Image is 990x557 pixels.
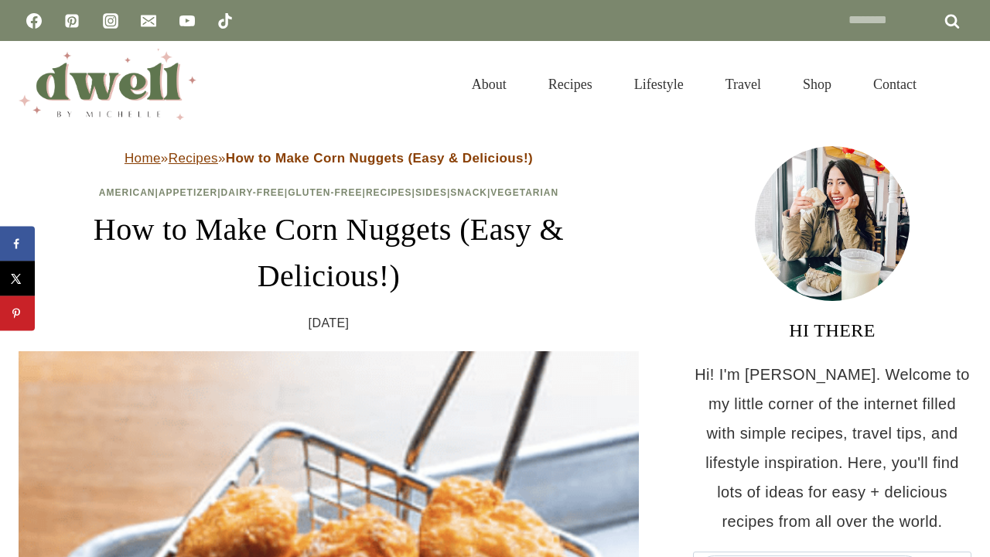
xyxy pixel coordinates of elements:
[125,151,533,166] span: » »
[169,151,218,166] a: Recipes
[705,57,782,111] a: Travel
[490,187,558,198] a: Vegetarian
[415,187,447,198] a: Sides
[19,49,196,120] img: DWELL by michelle
[210,5,241,36] a: TikTok
[945,71,971,97] button: View Search Form
[125,151,161,166] a: Home
[133,5,164,36] a: Email
[693,316,971,344] h3: HI THERE
[451,57,937,111] nav: Primary Navigation
[309,312,350,335] time: [DATE]
[99,187,155,198] a: American
[172,5,203,36] a: YouTube
[19,5,49,36] a: Facebook
[782,57,852,111] a: Shop
[527,57,613,111] a: Recipes
[366,187,412,198] a: Recipes
[288,187,362,198] a: Gluten-Free
[852,57,937,111] a: Contact
[451,57,527,111] a: About
[159,187,217,198] a: Appetizer
[613,57,705,111] a: Lifestyle
[56,5,87,36] a: Pinterest
[450,187,487,198] a: Snack
[221,187,285,198] a: Dairy-Free
[19,207,639,299] h1: How to Make Corn Nuggets (Easy & Delicious!)
[99,187,558,198] span: | | | | | | |
[95,5,126,36] a: Instagram
[226,151,533,166] strong: How to Make Corn Nuggets (Easy & Delicious!)
[693,360,971,536] p: Hi! I'm [PERSON_NAME]. Welcome to my little corner of the internet filled with simple recipes, tr...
